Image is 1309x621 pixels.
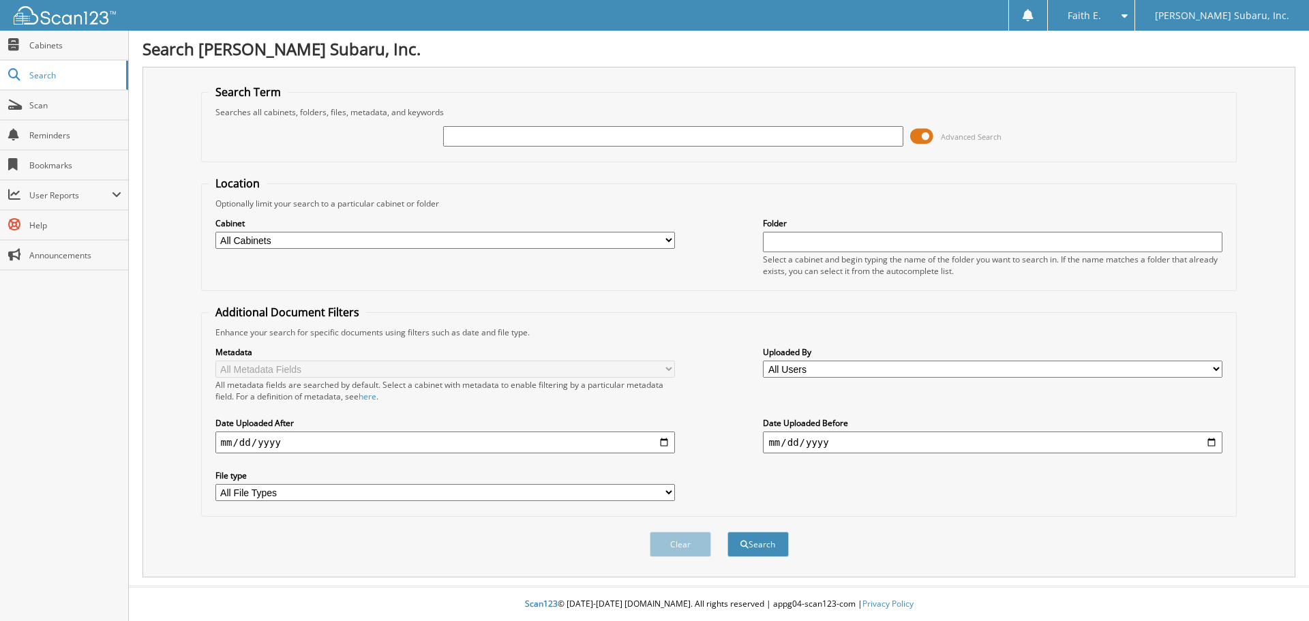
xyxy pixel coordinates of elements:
label: Date Uploaded Before [763,417,1222,429]
div: All metadata fields are searched by default. Select a cabinet with metadata to enable filtering b... [215,379,675,402]
img: scan123-logo-white.svg [14,6,116,25]
legend: Location [209,176,267,191]
span: Search [29,70,119,81]
div: Searches all cabinets, folders, files, metadata, and keywords [209,106,1230,118]
label: Date Uploaded After [215,417,675,429]
button: Search [727,532,789,557]
label: Uploaded By [763,346,1222,358]
div: Optionally limit your search to a particular cabinet or folder [209,198,1230,209]
input: start [215,431,675,453]
div: Enhance your search for specific documents using filters such as date and file type. [209,327,1230,338]
span: Scan [29,100,121,111]
span: Scan123 [525,598,558,609]
div: Select a cabinet and begin typing the name of the folder you want to search in. If the name match... [763,254,1222,277]
h1: Search [PERSON_NAME] Subaru, Inc. [142,37,1295,60]
span: User Reports [29,190,112,201]
span: Bookmarks [29,160,121,171]
label: Metadata [215,346,675,358]
span: Reminders [29,130,121,141]
label: File type [215,470,675,481]
a: Privacy Policy [862,598,914,609]
div: © [DATE]-[DATE] [DOMAIN_NAME]. All rights reserved | appg04-scan123-com | [129,588,1309,621]
label: Cabinet [215,217,675,229]
span: Advanced Search [941,132,1002,142]
button: Clear [650,532,711,557]
span: Announcements [29,249,121,261]
label: Folder [763,217,1222,229]
span: Help [29,219,121,231]
legend: Additional Document Filters [209,305,366,320]
input: end [763,431,1222,453]
span: [PERSON_NAME] Subaru, Inc. [1155,12,1289,20]
span: Cabinets [29,40,121,51]
legend: Search Term [209,85,288,100]
a: here [359,391,376,402]
span: Faith E. [1068,12,1101,20]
